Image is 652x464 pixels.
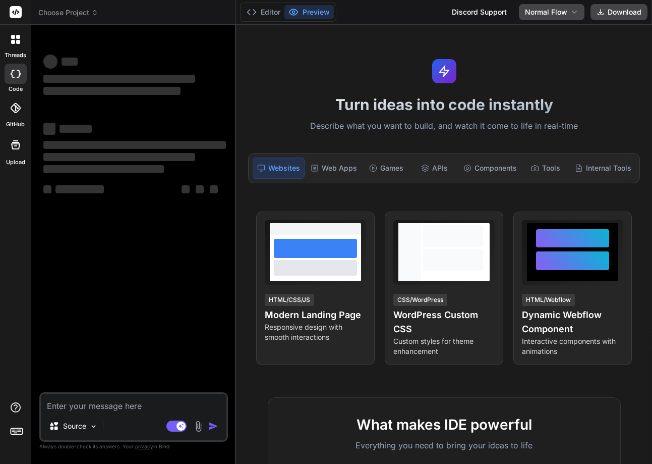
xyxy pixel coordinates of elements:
[193,421,204,432] img: attachment
[307,158,361,179] div: Web Apps
[89,422,98,431] img: Pick Models
[43,153,195,161] span: ‌
[523,158,569,179] div: Tools
[525,7,567,17] span: Normal Flow
[242,120,646,133] p: Describe what you want to build, and watch it come to life in real-time
[43,87,181,95] span: ‌
[6,158,25,167] label: Upload
[208,421,218,431] img: icon
[446,4,513,20] div: Discord Support
[210,185,218,193] span: ‌
[196,185,204,193] span: ‌
[62,58,78,66] span: ‌
[265,294,314,306] div: HTML/CSS/JS
[182,185,190,193] span: ‌
[363,158,409,179] div: Games
[253,158,305,179] div: Websites
[519,4,584,20] button: Normal Flow
[38,8,98,18] span: Choose Project
[265,308,366,322] h4: Modern Landing Page
[411,158,457,179] div: APIs
[6,120,25,129] label: GitHub
[43,141,226,149] span: ‌
[43,185,51,193] span: ‌
[43,123,55,135] span: ‌
[60,125,92,133] span: ‌
[43,55,57,69] span: ‌
[590,4,647,20] button: Download
[393,294,447,306] div: CSS/WordPress
[284,414,604,435] h2: What makes IDE powerful
[9,85,23,93] label: code
[522,308,623,336] h4: Dynamic Webflow Component
[393,308,495,336] h4: WordPress Custom CSS
[459,158,521,179] div: Components
[265,322,366,342] p: Responsive design with smooth interactions
[284,439,604,451] p: Everything you need to bring your ideas to life
[63,421,86,431] p: Source
[43,165,164,173] span: ‌
[393,336,495,356] p: Custom styles for theme enhancement
[522,336,623,356] p: Interactive components with animations
[571,158,635,179] div: Internal Tools
[242,95,646,114] h1: Turn ideas into code instantly
[243,5,284,19] button: Editor
[284,5,334,19] button: Preview
[43,75,195,83] span: ‌
[135,443,153,449] span: privacy
[5,51,26,60] label: threads
[55,185,104,193] span: ‌
[522,294,575,306] div: HTML/Webflow
[39,442,228,451] p: Always double-check its answers. Your in Bind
